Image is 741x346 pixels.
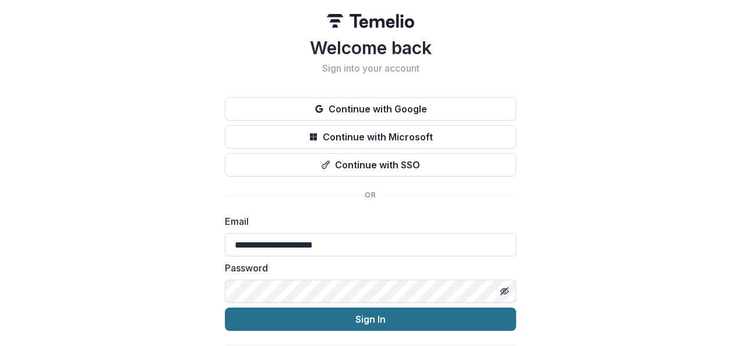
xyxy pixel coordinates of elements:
button: Continue with Google [225,97,516,121]
button: Continue with Microsoft [225,125,516,149]
button: Sign In [225,308,516,331]
h2: Sign into your account [225,63,516,74]
label: Password [225,261,509,275]
label: Email [225,214,509,228]
button: Toggle password visibility [495,282,514,301]
img: Temelio [327,14,414,28]
h1: Welcome back [225,37,516,58]
button: Continue with SSO [225,153,516,176]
